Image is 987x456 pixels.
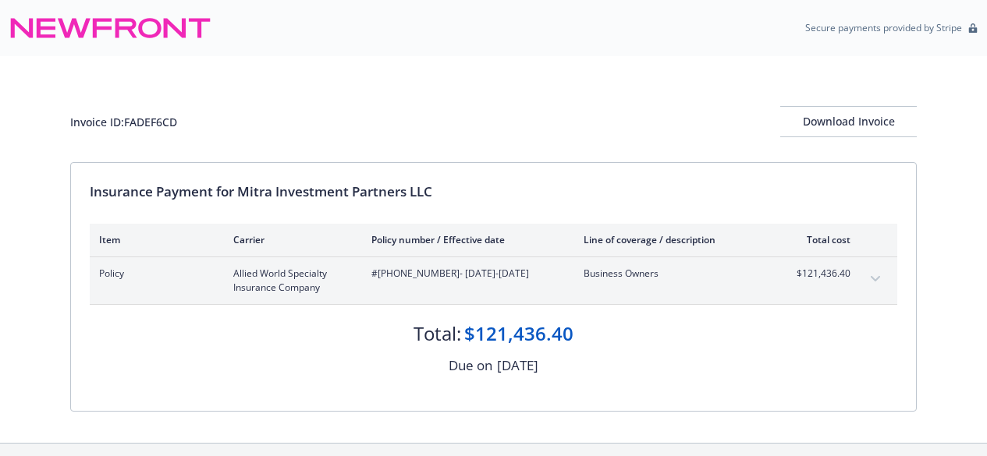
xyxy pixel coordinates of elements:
[780,106,917,137] button: Download Invoice
[863,267,888,292] button: expand content
[792,233,850,246] div: Total cost
[99,233,208,246] div: Item
[805,21,962,34] p: Secure payments provided by Stripe
[584,267,767,281] span: Business Owners
[233,267,346,295] span: Allied World Specialty Insurance Company
[497,355,538,376] div: [DATE]
[371,267,559,281] span: #[PHONE_NUMBER] - [DATE]-[DATE]
[792,267,850,281] span: $121,436.40
[99,267,208,281] span: Policy
[371,233,559,246] div: Policy number / Effective date
[90,257,897,304] div: PolicyAllied World Specialty Insurance Company#[PHONE_NUMBER]- [DATE]-[DATE]Business Owners$121,4...
[414,320,461,347] div: Total:
[780,107,917,136] div: Download Invoice
[233,233,346,246] div: Carrier
[464,320,573,347] div: $121,436.40
[584,233,767,246] div: Line of coverage / description
[449,355,492,376] div: Due on
[90,182,897,202] div: Insurance Payment for Mitra Investment Partners LLC
[70,114,177,130] div: Invoice ID: FADEF6CD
